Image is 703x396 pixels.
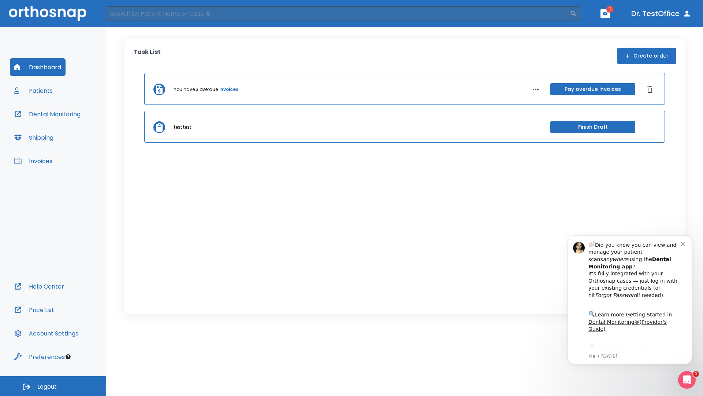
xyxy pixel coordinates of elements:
[10,278,68,295] button: Help Center
[693,371,699,377] span: 1
[10,324,83,342] button: Account Settings
[550,83,635,95] button: Pay overdue invoices
[219,86,238,93] a: invoices
[557,224,703,376] iframe: Intercom notifications message
[10,301,59,319] button: Price List
[9,6,86,21] img: Orthosnap
[10,152,57,170] button: Invoices
[10,348,69,366] button: Preferences
[10,58,66,76] button: Dashboard
[32,129,124,135] p: Message from Ma, sent 3w ago
[65,353,71,360] div: Tooltip anchor
[174,124,191,131] p: test test
[10,129,58,146] button: Shipping
[606,5,614,13] span: 1
[678,371,696,389] iframe: Intercom live chat
[32,121,97,135] a: App Store
[133,48,161,64] p: Task List
[10,105,85,123] button: Dental Monitoring
[10,82,57,99] button: Patients
[37,383,57,391] span: Logout
[617,48,676,64] button: Create order
[32,120,124,157] div: Download the app: | ​ Let us know if you need help getting started!
[105,6,570,21] input: Search by Patient Name or Case #
[550,121,635,133] button: Finish Draft
[174,86,218,93] p: You have 3 overdue
[628,7,694,20] button: Dr. TestOffice
[124,16,130,22] button: Dismiss notification
[644,84,656,95] button: Dismiss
